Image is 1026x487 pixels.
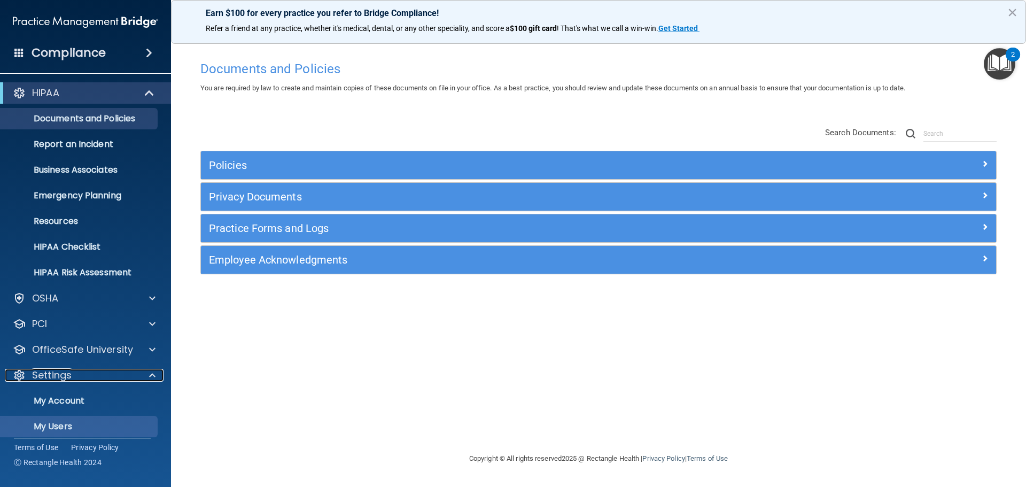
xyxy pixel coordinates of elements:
[32,45,106,60] h4: Compliance
[13,369,156,382] a: Settings
[209,220,988,237] a: Practice Forms and Logs
[642,454,685,462] a: Privacy Policy
[209,222,789,234] h5: Practice Forms and Logs
[13,343,156,356] a: OfficeSafe University
[32,369,72,382] p: Settings
[71,442,119,453] a: Privacy Policy
[7,267,153,278] p: HIPAA Risk Assessment
[7,165,153,175] p: Business Associates
[32,87,59,99] p: HIPAA
[7,190,153,201] p: Emergency Planning
[923,126,997,142] input: Search
[658,24,698,33] strong: Get Started
[1011,55,1015,68] div: 2
[13,318,156,330] a: PCI
[984,48,1015,80] button: Open Resource Center, 2 new notifications
[14,442,58,453] a: Terms of Use
[206,8,991,18] p: Earn $100 for every practice you refer to Bridge Compliance!
[209,251,988,268] a: Employee Acknowledgments
[32,318,47,330] p: PCI
[14,457,102,468] span: Ⓒ Rectangle Health 2024
[557,24,658,33] span: ! That's what we call a win-win.
[209,254,789,266] h5: Employee Acknowledgments
[510,24,557,33] strong: $100 gift card
[206,24,510,33] span: Refer a friend at any practice, whether it's medical, dental, or any other speciality, and score a
[403,442,794,476] div: Copyright © All rights reserved 2025 @ Rectangle Health | |
[13,11,158,33] img: PMB logo
[32,343,133,356] p: OfficeSafe University
[7,396,153,406] p: My Account
[1007,4,1017,21] button: Close
[7,113,153,124] p: Documents and Policies
[825,128,896,137] span: Search Documents:
[209,157,988,174] a: Policies
[209,191,789,203] h5: Privacy Documents
[7,242,153,252] p: HIPAA Checklist
[687,454,728,462] a: Terms of Use
[200,84,905,92] span: You are required by law to create and maintain copies of these documents on file in your office. ...
[209,159,789,171] h5: Policies
[32,292,59,305] p: OSHA
[13,87,155,99] a: HIPAA
[200,62,997,76] h4: Documents and Policies
[658,24,699,33] a: Get Started
[906,129,915,138] img: ic-search.3b580494.png
[209,188,988,205] a: Privacy Documents
[7,139,153,150] p: Report an Incident
[7,216,153,227] p: Resources
[13,292,156,305] a: OSHA
[7,421,153,432] p: My Users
